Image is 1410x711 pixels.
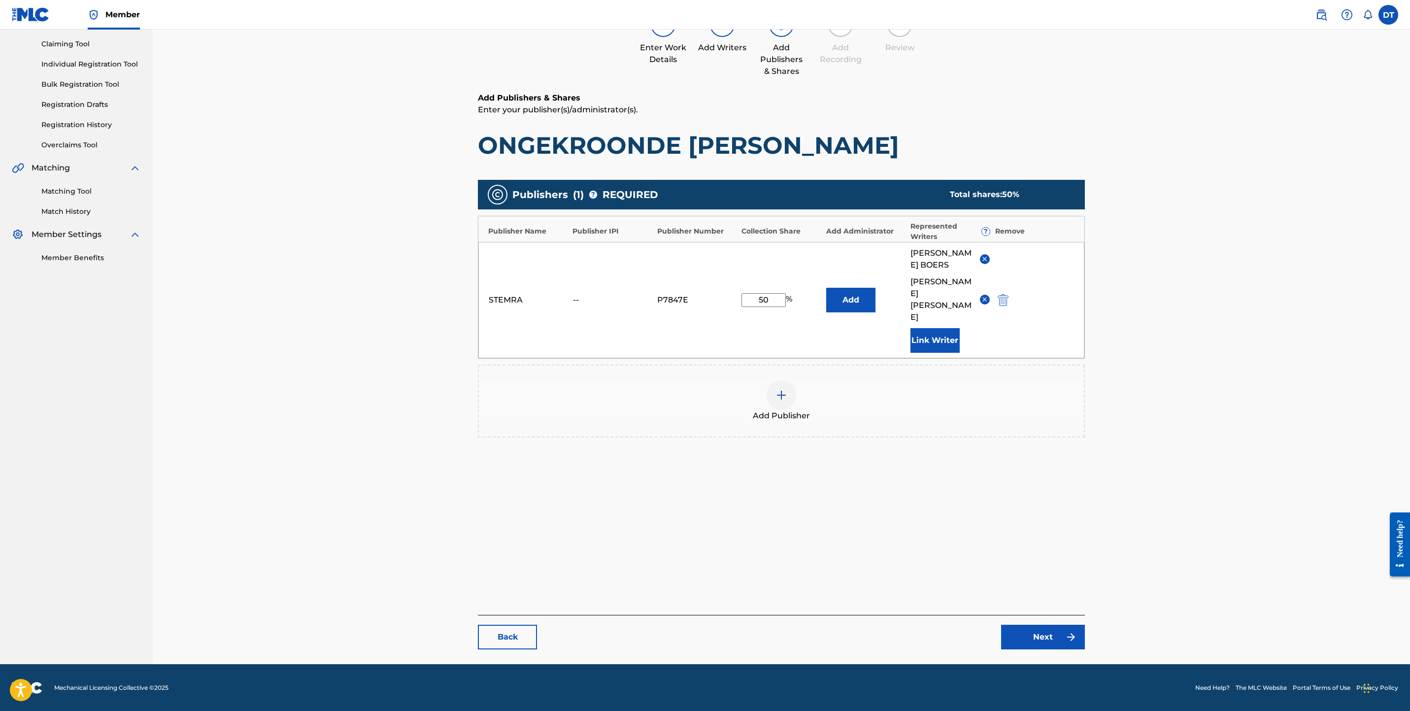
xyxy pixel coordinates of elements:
[41,39,141,49] a: Claiming Tool
[1361,664,1410,711] div: Chatwidget
[512,187,568,202] span: Publishers
[603,187,658,202] span: REQUIRED
[41,79,141,90] a: Bulk Registration Tool
[1378,5,1398,25] div: User Menu
[1315,9,1327,21] img: search
[41,140,141,150] a: Overclaims Tool
[41,120,141,130] a: Registration History
[753,410,810,422] span: Add Publisher
[875,42,924,54] div: Review
[129,229,141,240] img: expand
[32,229,101,240] span: Member Settings
[1236,683,1287,692] a: The MLC Website
[981,296,988,303] img: remove-from-list-button
[1341,9,1353,21] img: help
[12,229,24,240] img: Member Settings
[1337,5,1357,25] div: Help
[573,187,584,202] span: ( 1 )
[105,9,140,20] span: Member
[32,162,70,174] span: Matching
[786,293,795,307] span: %
[88,9,100,21] img: Top Rightsholder
[12,162,24,174] img: Matching
[478,104,1085,116] p: Enter your publisher(s)/administrator(s).
[826,226,906,237] div: Add Administrator
[1363,10,1373,20] div: Notifications
[657,226,737,237] div: Publisher Number
[41,186,141,197] a: Matching Tool
[741,226,821,237] div: Collection Share
[54,683,168,692] span: Mechanical Licensing Collective © 2025
[775,389,787,401] img: add
[1293,683,1350,692] a: Portal Terms of Use
[41,100,141,110] a: Registration Drafts
[950,189,1065,201] div: Total shares:
[1001,625,1085,649] a: Next
[998,294,1008,306] img: 12a2ab48e56ec057fbd8.svg
[129,162,141,174] img: expand
[995,226,1074,237] div: Remove
[982,228,990,236] span: ?
[492,189,504,201] img: publishers
[698,42,747,54] div: Add Writers
[12,682,42,694] img: logo
[1361,664,1410,711] iframe: Chat Widget
[1356,683,1398,692] a: Privacy Policy
[1311,5,1331,25] a: Public Search
[1382,505,1410,584] iframe: Resource Center
[572,226,652,237] div: Publisher IPI
[41,253,141,263] a: Member Benefits
[41,206,141,217] a: Match History
[478,131,1085,160] h1: ONGEKROONDE [PERSON_NAME]
[981,255,988,263] img: remove-from-list-button
[478,625,537,649] a: Back
[826,288,875,312] button: Add
[12,7,50,22] img: MLC Logo
[910,247,973,271] span: [PERSON_NAME] BOERS
[1364,674,1370,703] div: Slepen
[1002,190,1019,199] span: 50 %
[1065,631,1077,643] img: f7272a7cc735f4ea7f67.svg
[757,42,806,77] div: Add Publishers & Shares
[910,221,990,242] div: Represented Writers
[638,42,688,66] div: Enter Work Details
[816,42,865,66] div: Add Recording
[41,59,141,69] a: Individual Registration Tool
[478,92,1085,104] h6: Add Publishers & Shares
[1195,683,1230,692] a: Need Help?
[488,226,568,237] div: Publisher Name
[589,191,597,199] span: ?
[910,328,960,353] button: Link Writer
[910,276,973,323] span: [PERSON_NAME] [PERSON_NAME]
